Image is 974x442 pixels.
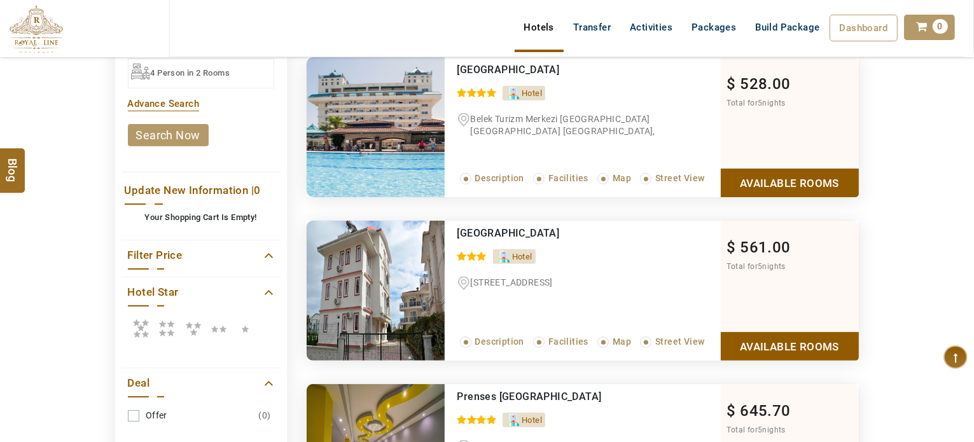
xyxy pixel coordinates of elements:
img: The Royal Line Holidays [10,5,63,53]
span: Total for nights [727,425,786,434]
span: [STREET_ADDRESS] [471,277,553,287]
span: $ [727,238,736,256]
a: [GEOGRAPHIC_DATA] [457,227,560,239]
a: Offer(0) [128,404,274,427]
span: 5 [758,99,762,107]
div: Belek Gold Hotel [457,227,668,240]
span: Street View [655,336,704,347]
b: Your Shopping Cart Is Empty! [144,212,256,222]
span: Hotel [522,88,542,98]
span: Map [613,336,631,347]
a: Filter Price [128,247,274,264]
span: Facilities [548,173,588,183]
span: Hotel [512,252,532,261]
span: (0) [255,410,274,421]
span: 0 [933,19,948,34]
span: 0 [254,184,260,197]
a: 0 [904,15,955,40]
span: Dashboard [840,22,888,34]
span: Description [475,173,524,183]
span: Facilities [548,336,588,347]
img: 6f49bc5e7ee23834d44ce22c4752c4cb5f7954da.jpeg [307,57,445,197]
a: Deal [128,375,274,392]
span: Street View [655,173,704,183]
a: Advance Search [128,98,200,109]
a: Transfer [564,15,620,40]
span: Hotel [522,415,542,425]
span: 5 [758,425,762,434]
span: Description [475,336,524,347]
span: 645.70 [740,402,790,420]
a: Show Rooms [721,332,859,361]
a: Build Package [746,15,829,40]
a: Hotel Star [128,284,274,301]
a: Activities [620,15,682,40]
span: Total for nights [727,262,786,271]
span: Map [613,173,631,183]
a: Prenses [GEOGRAPHIC_DATA] [457,390,602,403]
span: Blog [4,158,21,169]
a: search now [128,124,209,146]
a: Update New Information |0 [125,182,277,199]
div: Prenses Sealine Beach Hotel [457,390,668,403]
a: Show Rooms [721,169,859,197]
a: Hotels [515,15,564,40]
a: Packages [682,15,746,40]
span: Total for nights [727,99,786,107]
span: $ [727,402,736,420]
span: Belek Turizm Merkezi [GEOGRAPHIC_DATA] [GEOGRAPHIC_DATA] [GEOGRAPHIC_DATA], [GEOGRAPHIC_DATA], [G... [457,114,655,160]
img: 075de26d409a943ee147e884ec1caaf5069a15c5.jpeg [307,221,445,361]
span: 561.00 [740,238,790,256]
span: 5 [758,262,762,271]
